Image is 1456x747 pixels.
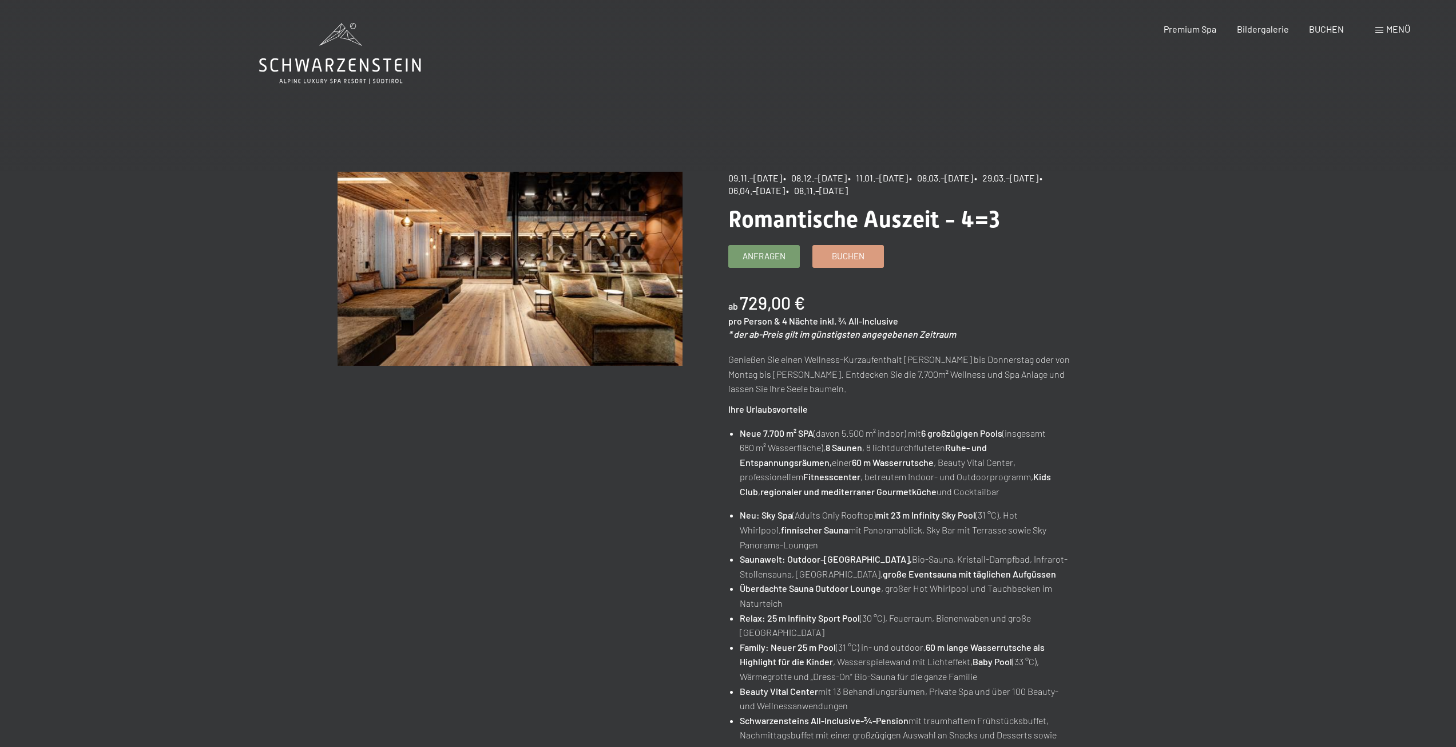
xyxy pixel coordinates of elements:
[728,404,808,414] strong: Ihre Urlaubsvorteile
[338,172,683,366] img: Romantische Auszeit - 4=3
[728,301,738,311] span: ab
[973,656,1012,667] strong: Baby Pool
[740,293,805,313] b: 729,00 €
[820,315,898,326] span: inkl. ¾ All-Inclusive
[740,684,1073,713] li: mit 13 Behandlungsräumen, Private Spa und über 100 Beauty- und Wellnessanwendungen
[743,250,785,262] span: Anfragen
[876,509,975,520] strong: mit 23 m Infinity Sky Pool
[728,329,956,339] em: * der ab-Preis gilt im günstigsten angegebenen Zeitraum
[740,428,814,438] strong: Neue 7.700 m² SPA
[728,172,782,183] span: 09.11.–[DATE]
[729,246,799,267] a: Anfragen
[786,185,848,196] span: • 08.11.–[DATE]
[909,172,973,183] span: • 08.03.–[DATE]
[781,524,848,535] strong: finnischer Sauna
[740,581,1073,610] li: , großer Hot Whirlpool und Tauchbecken im Naturteich
[740,554,912,564] strong: Saunawelt: Outdoor-[GEOGRAPHIC_DATA],
[740,640,1073,684] li: (31 °C) in- und outdoor, , Wasserspielewand mit Lichteffekt, (33 °C), Wärmegrotte und „Dress-On“ ...
[1237,23,1289,34] a: Bildergalerie
[1164,23,1216,34] a: Premium Spa
[832,250,864,262] span: Buchen
[783,172,847,183] span: • 08.12.–[DATE]
[848,172,908,183] span: • 11.01.–[DATE]
[883,568,1056,579] strong: große Eventsauna mit täglichen Aufgüssen
[1386,23,1410,34] span: Menü
[740,583,881,594] strong: Überdachte Sauna Outdoor Lounge
[760,486,937,497] strong: regionaler und mediterraner Gourmetküche
[740,611,1073,640] li: (30 °C), Feuerraum, Bienenwaben und große [GEOGRAPHIC_DATA]
[826,442,862,453] strong: 8 Saunen
[813,246,883,267] a: Buchen
[740,442,987,468] strong: Ruhe- und Entspannungsräumen,
[728,352,1073,396] p: Genießen Sie einen Wellness-Kurzaufenthalt [PERSON_NAME] bis Donnerstag oder von Montag bis [PERS...
[974,172,1038,183] span: • 29.03.–[DATE]
[740,552,1073,581] li: Bio-Sauna, Kristall-Dampfbad, Infrarot-Stollensauna, [GEOGRAPHIC_DATA],
[740,686,818,697] strong: Beauty Vital Center
[740,612,860,623] strong: Relax: 25 m Infinity Sport Pool
[740,642,836,653] strong: Family: Neuer 25 m Pool
[740,508,1073,552] li: (Adults Only Rooftop) (31 °C), Hot Whirlpool, mit Panoramablick, Sky Bar mit Terrasse sowie Sky P...
[728,315,780,326] span: pro Person &
[740,509,792,520] strong: Neu: Sky Spa
[728,206,1000,233] span: Romantische Auszeit - 4=3
[803,471,860,482] strong: Fitnesscenter
[740,426,1073,499] li: (davon 5.500 m² indoor) mit (insgesamt 680 m² Wasserfläche), , 8 lichtdurchfluteten einer , Beaut...
[921,428,1002,438] strong: 6 großzügigen Pools
[740,715,908,726] strong: Schwarzensteins All-Inclusive-¾-Pension
[1309,23,1344,34] a: BUCHEN
[782,315,818,326] span: 4 Nächte
[740,471,1051,497] strong: Kids Club
[852,457,934,468] strong: 60 m Wasserrutsche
